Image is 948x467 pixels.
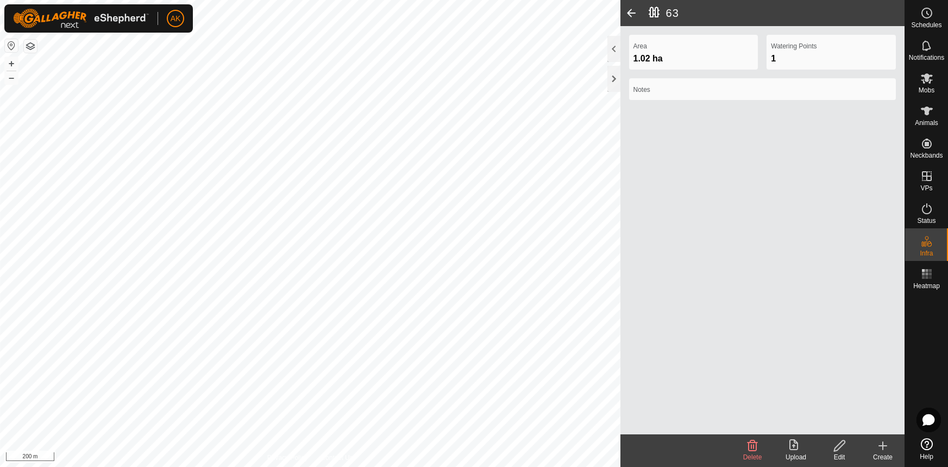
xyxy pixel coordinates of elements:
span: 1 [771,54,776,63]
span: Neckbands [910,152,943,159]
button: Reset Map [5,39,18,52]
button: – [5,71,18,84]
label: Area [633,41,754,51]
span: Delete [743,453,762,461]
span: Infra [920,250,933,257]
label: Notes [633,85,892,95]
label: Watering Points [771,41,892,51]
span: Help [920,453,933,460]
span: Notifications [909,54,944,61]
span: Schedules [911,22,941,28]
span: VPs [920,185,932,191]
a: Help [905,434,948,464]
div: Upload [774,452,818,462]
button: Map Layers [24,40,37,53]
span: Status [917,217,936,224]
a: Privacy Policy [267,453,308,463]
h2: 63 [649,7,905,20]
span: Mobs [919,87,934,94]
img: Gallagher Logo [13,9,149,28]
div: Create [861,452,905,462]
span: 1.02 ha [633,54,663,63]
span: Animals [915,120,938,126]
span: Heatmap [913,283,940,289]
span: AK [171,13,181,24]
button: + [5,57,18,70]
div: Edit [818,452,861,462]
a: Contact Us [321,453,353,463]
